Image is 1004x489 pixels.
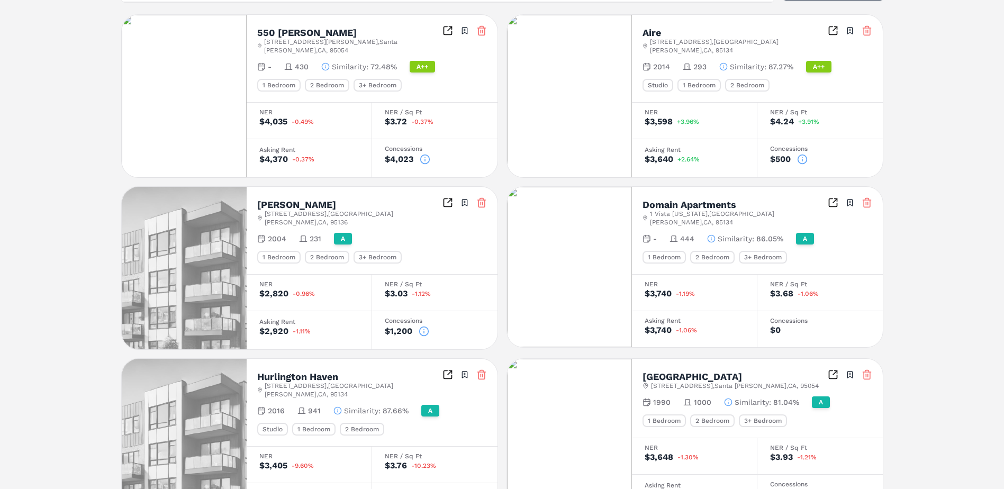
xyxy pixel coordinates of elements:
span: -1.30% [677,454,699,460]
div: NER [259,281,359,287]
span: 430 [295,61,309,72]
div: 2 Bedroom [305,251,349,264]
span: -1.11% [293,328,311,334]
span: Similarity : [332,61,368,72]
div: 1 Bedroom [643,414,686,427]
div: $4.24 [770,117,794,126]
div: Asking Rent [645,147,744,153]
div: 2 Bedroom [690,414,735,427]
div: Asking Rent [259,147,359,153]
div: A [796,233,814,245]
span: -0.49% [292,119,314,125]
div: $3.76 [385,461,407,470]
a: Inspect Comparables [828,197,838,208]
span: 444 [680,233,694,244]
div: $3.68 [770,289,793,298]
div: NER / Sq Ft [385,281,485,287]
h2: Aire [643,28,661,38]
div: A [421,405,439,416]
span: Similarity : [718,233,754,244]
span: 2004 [268,233,286,244]
span: -1.19% [676,291,695,297]
div: 2 Bedroom [690,251,735,264]
div: NER / Sq Ft [770,109,870,115]
div: $3.93 [770,453,793,461]
div: $2,920 [259,327,288,336]
span: [STREET_ADDRESS] , Santa [PERSON_NAME] , CA , 95054 [651,382,819,390]
div: 2 Bedroom [305,79,349,92]
div: 1 Bedroom [643,251,686,264]
div: 2 Bedroom [340,423,384,436]
div: A++ [806,61,831,73]
a: Inspect Comparables [828,25,838,36]
div: $500 [770,155,791,164]
div: Concessions [770,318,870,324]
span: -10.23% [411,463,436,469]
div: Concessions [385,146,485,152]
div: Asking Rent [259,319,359,325]
a: Inspect Comparables [442,197,453,208]
span: +3.96% [677,119,699,125]
div: NER [645,445,744,451]
div: 1 Bedroom [292,423,336,436]
div: NER [645,109,744,115]
h2: 550 [PERSON_NAME] [257,28,357,38]
div: Studio [643,79,673,92]
button: Similarity:87.27% [719,61,793,72]
span: 2014 [653,61,670,72]
span: -9.60% [292,463,314,469]
div: A [334,233,352,245]
div: 3+ Bedroom [739,414,787,427]
span: -1.06% [676,327,697,333]
div: 3+ Bedroom [739,251,787,264]
div: $4,370 [259,155,288,164]
div: $3,405 [259,461,287,470]
button: Similarity:81.04% [724,397,799,408]
div: 1 Bedroom [677,79,721,92]
span: -0.37% [292,156,314,162]
div: $3,598 [645,117,673,126]
div: Studio [257,423,288,436]
span: - [268,61,272,72]
span: 87.66% [383,405,409,416]
div: Concessions [385,318,485,324]
div: Asking Rent [645,482,744,488]
div: A++ [410,61,435,73]
div: $3,648 [645,453,673,461]
span: Similarity : [735,397,771,408]
a: Inspect Comparables [442,369,453,380]
span: +3.91% [798,119,819,125]
span: [STREET_ADDRESS] , [GEOGRAPHIC_DATA][PERSON_NAME] , CA , 95136 [265,210,442,227]
span: -0.96% [293,291,315,297]
h2: Domain Apartments [643,200,736,210]
div: $0 [770,326,781,334]
span: 2016 [268,405,285,416]
span: -1.21% [797,454,817,460]
div: NER / Sq Ft [770,281,870,287]
div: A [812,396,830,408]
span: [STREET_ADDRESS] , [GEOGRAPHIC_DATA][PERSON_NAME] , CA , 95134 [650,38,828,55]
div: $3.72 [385,117,407,126]
button: Similarity:72.48% [321,61,397,72]
span: [STREET_ADDRESS][PERSON_NAME] , Santa [PERSON_NAME] , CA , 95054 [264,38,442,55]
div: NER / Sq Ft [770,445,870,451]
a: Inspect Comparables [828,369,838,380]
button: Similarity:86.05% [707,233,783,244]
span: 941 [308,405,321,416]
h2: Hurlington Haven [257,372,338,382]
span: 1000 [694,397,711,408]
div: Asking Rent [645,318,744,324]
div: NER [645,281,744,287]
div: NER [259,453,359,459]
div: $3,740 [645,326,672,334]
div: Concessions [770,481,870,487]
span: 86.05% [756,233,783,244]
div: NER [259,109,359,115]
div: 2 Bedroom [725,79,770,92]
span: Similarity : [344,405,381,416]
a: Inspect Comparables [442,25,453,36]
h2: [GEOGRAPHIC_DATA] [643,372,742,382]
div: $3.03 [385,289,408,298]
div: $3,640 [645,155,673,164]
div: $4,023 [385,155,413,164]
